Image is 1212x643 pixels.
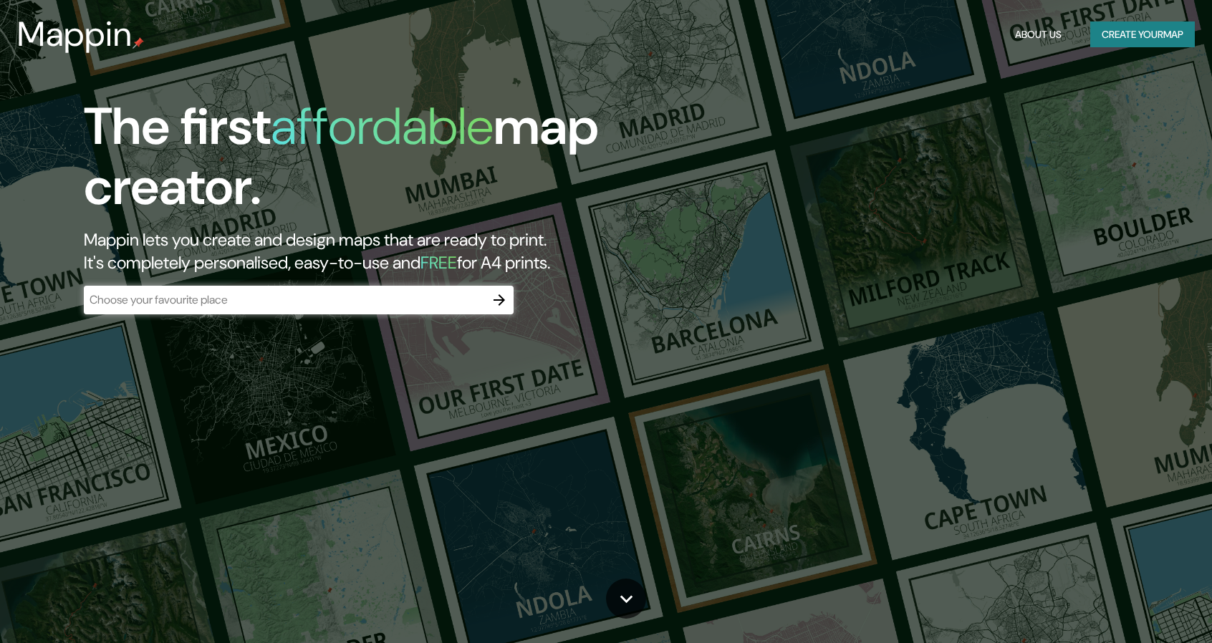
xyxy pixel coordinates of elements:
iframe: Help widget launcher [1084,587,1196,627]
button: Create yourmap [1090,21,1195,48]
h2: Mappin lets you create and design maps that are ready to print. It's completely personalised, eas... [84,228,690,274]
img: mappin-pin [133,37,144,49]
h3: Mappin [17,14,133,54]
h1: affordable [271,93,494,160]
button: About Us [1009,21,1067,48]
h1: The first map creator. [84,97,690,228]
h5: FREE [420,251,457,274]
input: Choose your favourite place [84,291,485,308]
